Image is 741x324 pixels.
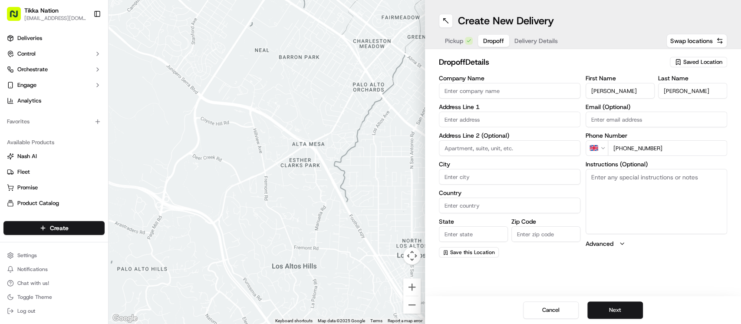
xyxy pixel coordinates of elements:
div: 💻 [73,127,80,134]
span: Notifications [17,266,48,273]
button: Toggle Theme [3,291,105,303]
label: Advanced [586,239,613,248]
button: Keyboard shortcuts [275,318,313,324]
button: Tikka Nation [24,6,59,15]
a: Analytics [3,94,105,108]
a: Report a map error [388,318,422,323]
div: Available Products [3,136,105,149]
h1: Create New Delivery [458,14,554,28]
button: Saved Location [670,56,727,68]
a: Terms (opens in new tab) [370,318,382,323]
label: First Name [586,75,655,81]
button: Promise [3,181,105,195]
img: Nash [9,9,26,26]
a: Nash AI [7,152,101,160]
span: Knowledge Base [17,126,66,135]
label: State [439,218,508,225]
a: Promise [7,184,101,192]
button: Settings [3,249,105,261]
span: API Documentation [82,126,139,135]
button: Fleet [3,165,105,179]
span: Deliveries [17,34,42,42]
span: Map data ©2025 Google [318,318,365,323]
button: [EMAIL_ADDRESS][DOMAIN_NAME] [24,15,86,22]
input: Apartment, suite, unit, etc. [439,140,580,156]
button: Orchestrate [3,63,105,76]
button: Map camera controls [403,247,421,264]
input: Enter last name [658,83,727,99]
input: Enter first name [586,83,655,99]
input: Enter city [439,169,580,185]
button: Log out [3,305,105,317]
button: Product Catalog [3,196,105,210]
input: Enter phone number [608,140,727,156]
button: Control [3,47,105,61]
button: Nash AI [3,149,105,163]
button: Next [587,301,643,319]
input: Got a question? Start typing here... [23,56,156,65]
img: Google [111,313,139,324]
button: Engage [3,78,105,92]
input: Enter email address [586,112,727,127]
div: Start new chat [30,83,142,92]
button: Create [3,221,105,235]
label: City [439,161,580,167]
span: Swap locations [670,36,713,45]
input: Enter address [439,112,580,127]
button: Advanced [586,239,727,248]
button: Start new chat [148,86,158,96]
span: Engage [17,81,36,89]
span: Analytics [17,97,41,105]
span: Promise [17,184,38,192]
button: Save this Location [439,247,499,258]
input: Enter state [439,226,508,242]
button: Zoom in [403,278,421,296]
span: Create [50,224,69,232]
input: Enter country [439,198,580,213]
a: Powered byPylon [61,147,105,154]
a: 📗Knowledge Base [5,122,70,138]
input: Enter zip code [511,226,580,242]
span: Saved Location [683,58,722,66]
label: Address Line 2 (Optional) [439,132,580,139]
a: 💻API Documentation [70,122,143,138]
input: Enter company name [439,83,580,99]
span: Pickup [445,36,463,45]
button: Zoom out [403,296,421,314]
span: Fleet [17,168,30,176]
label: Instructions (Optional) [586,161,727,167]
button: Tikka Nation[EMAIL_ADDRESS][DOMAIN_NAME] [3,3,90,24]
a: Deliveries [3,31,105,45]
button: Cancel [523,301,579,319]
span: Pylon [86,147,105,154]
img: 1736555255976-a54dd68f-1ca7-489b-9aae-adbdc363a1c4 [9,83,24,99]
span: Control [17,50,36,58]
h2: dropoff Details [439,56,665,68]
span: Toggle Theme [17,294,52,301]
div: 📗 [9,127,16,134]
p: Welcome 👋 [9,35,158,49]
div: Favorites [3,115,105,129]
button: Swap locations [666,34,727,48]
label: Email (Optional) [586,104,727,110]
span: Delivery Details [514,36,558,45]
button: Chat with us! [3,277,105,289]
span: Dropoff [483,36,504,45]
label: Phone Number [586,132,727,139]
label: Address Line 1 [439,104,580,110]
a: Open this area in Google Maps (opens a new window) [111,313,139,324]
a: Fleet [7,168,101,176]
label: Zip Code [511,218,580,225]
label: Country [439,190,580,196]
span: Chat with us! [17,280,49,287]
div: We're available if you need us! [30,92,110,99]
span: Settings [17,252,37,259]
span: Save this Location [450,249,495,256]
span: Orchestrate [17,66,48,73]
a: Product Catalog [7,199,101,207]
label: Company Name [439,75,580,81]
span: Log out [17,307,35,314]
span: Nash AI [17,152,37,160]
